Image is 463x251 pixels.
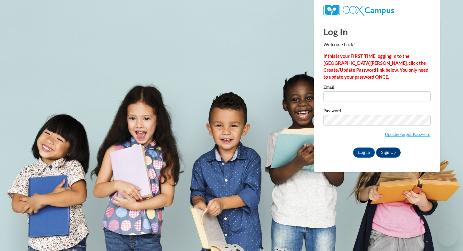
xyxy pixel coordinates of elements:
[323,41,431,48] p: Welcome back!
[323,109,431,115] label: Password
[323,53,428,80] strong: If this is your FIRST TIME logging in to the [GEOGRAPHIC_DATA][PERSON_NAME], click the Create/Upd...
[323,85,431,91] label: Email
[376,148,401,158] a: Sign Up
[385,132,430,137] a: Update/Forgot Password
[323,25,431,38] h1: Log In
[323,5,431,16] a: COX Campus
[438,226,458,246] iframe: Button to launch messaging window
[323,5,394,16] img: COX Campus
[353,148,375,158] input: Log In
